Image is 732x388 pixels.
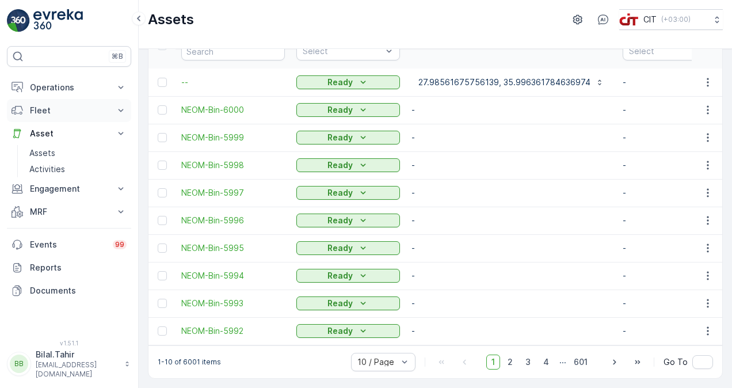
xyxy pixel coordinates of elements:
[327,298,353,309] p: Ready
[520,355,536,370] span: 3
[30,105,108,116] p: Fleet
[181,104,285,116] span: NEOM-Bin-6000
[418,77,590,88] p: 27.98561675756139, 35.996361784636974
[296,103,400,117] button: Ready
[411,268,611,284] div: -
[30,206,108,218] p: MRF
[158,216,167,225] div: Toggle Row Selected
[158,133,167,142] div: Toggle Row Selected
[181,159,285,171] a: NEOM-Bin-5998
[7,349,131,379] button: BBBilal.Tahir[EMAIL_ADDRESS][DOMAIN_NAME]
[7,256,131,279] a: Reports
[29,147,55,159] p: Assets
[327,104,353,116] p: Ready
[559,355,566,370] p: ...
[30,239,106,250] p: Events
[619,9,723,30] button: CIT(+03:00)
[411,102,611,118] div: -
[411,157,611,173] div: -
[296,296,400,310] button: Ready
[7,279,131,302] a: Documents
[623,187,726,199] p: -
[538,355,554,370] span: 4
[7,233,131,256] a: Events99
[25,161,131,177] a: Activities
[36,360,119,379] p: [EMAIL_ADDRESS][DOMAIN_NAME]
[411,212,611,229] div: -
[327,159,353,171] p: Ready
[411,185,611,201] div: -
[486,355,500,370] span: 1
[158,271,167,280] div: Toggle Row Selected
[158,78,167,87] div: Toggle Row Selected
[664,356,688,368] span: Go To
[30,183,108,195] p: Engagement
[327,215,353,226] p: Ready
[623,242,726,254] p: -
[112,52,123,61] p: ⌘B
[158,326,167,336] div: Toggle Row Selected
[158,357,221,367] p: 1-10 of 6001 items
[181,270,285,282] a: NEOM-Bin-5994
[7,76,131,99] button: Operations
[619,13,639,26] img: cit-logo_pOk6rL0.png
[181,187,285,199] a: NEOM-Bin-5997
[36,349,119,360] p: Bilal.Tahir
[623,77,726,88] p: -
[623,132,726,143] p: -
[327,132,353,143] p: Ready
[623,325,726,337] p: -
[411,130,611,146] div: -
[623,270,726,282] p: -
[327,325,353,337] p: Ready
[181,298,285,309] a: NEOM-Bin-5993
[296,131,400,144] button: Ready
[158,244,167,253] div: Toggle Row Selected
[181,325,285,337] a: NEOM-Bin-5992
[181,42,285,60] input: Search
[327,187,353,199] p: Ready
[115,240,124,249] p: 99
[181,132,285,143] a: NEOM-Bin-5999
[158,161,167,170] div: Toggle Row Selected
[7,177,131,200] button: Engagement
[327,77,353,88] p: Ready
[296,75,400,89] button: Ready
[158,299,167,308] div: Toggle Row Selected
[33,9,83,32] img: logo_light-DOdMpM7g.png
[623,104,726,116] p: -
[30,82,108,93] p: Operations
[30,285,127,296] p: Documents
[25,145,131,161] a: Assets
[296,241,400,255] button: Ready
[623,298,726,309] p: -
[181,242,285,254] a: NEOM-Bin-5995
[181,77,285,88] a: --
[7,122,131,145] button: Asset
[327,270,353,282] p: Ready
[10,355,28,373] div: BB
[502,355,518,370] span: 2
[411,295,611,311] div: -
[643,14,657,25] p: CIT
[7,9,30,32] img: logo
[296,186,400,200] button: Ready
[7,200,131,223] button: MRF
[7,340,131,347] span: v 1.51.1
[327,242,353,254] p: Ready
[569,355,593,370] span: 601
[148,10,194,29] p: Assets
[411,240,611,256] div: -
[181,215,285,226] a: NEOM-Bin-5996
[411,73,611,92] button: 27.98561675756139, 35.996361784636974
[296,324,400,338] button: Ready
